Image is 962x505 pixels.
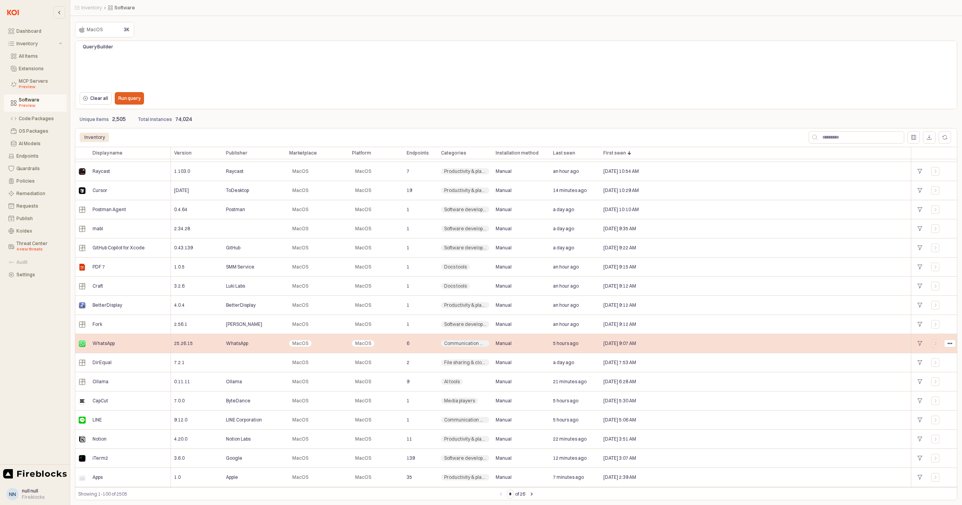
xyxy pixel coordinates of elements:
[553,206,574,213] span: a day ago
[16,216,62,221] div: Publish
[92,398,108,404] span: CapCut
[92,359,112,366] span: DirEqual
[292,226,308,232] span: MacOS
[496,206,512,213] span: Manual
[407,321,409,327] span: 1
[407,206,409,213] span: 1
[292,455,308,461] span: MacOS
[226,340,248,347] span: WhatsApp
[174,302,185,308] span: 4.0.4
[92,245,145,251] span: GitHub Copilot for Xcode
[16,153,62,159] div: Endpoints
[553,417,578,423] span: 5 hours ago
[515,490,525,498] label: of 26
[226,455,242,461] span: Google
[914,434,925,444] div: +
[355,379,371,385] span: MacOS
[553,398,578,404] span: 5 hours ago
[444,455,486,461] span: Software development tools
[914,396,925,406] div: +
[553,283,579,289] span: an hour ago
[174,187,189,194] span: [DATE]
[355,359,371,366] span: MacOS
[75,22,134,37] div: MacOS3K
[19,103,62,109] div: Preview
[174,283,185,289] span: 3.2.6
[496,436,512,442] span: Manual
[226,302,256,308] span: BetterDisplay
[118,95,140,101] p: Run query
[4,163,67,174] button: Guardrails
[603,226,636,232] span: [DATE] 9:35 AM
[444,283,467,289] span: Docs tools
[92,436,107,442] span: Notion
[19,141,62,146] div: AI Models
[226,436,251,442] span: Notion Labs
[292,245,308,251] span: MacOS
[174,340,193,347] span: 25.26.15
[355,226,371,232] span: MacOS
[603,283,636,289] span: [DATE] 9:12 AM
[496,321,512,327] span: Manual
[553,340,578,347] span: 5 hours ago
[92,187,107,194] span: Cursor
[4,201,67,212] button: Requests
[226,150,247,156] span: Publisher
[226,283,245,289] span: Luki Labs
[292,379,308,385] span: MacOS
[292,168,308,174] span: MacOS
[92,474,103,480] span: Apps
[496,168,512,174] span: Manual
[226,379,242,385] span: Ollama
[352,150,371,156] span: Platform
[407,455,415,461] span: 139
[496,474,512,480] span: Manual
[355,283,371,289] span: MacOS
[226,321,262,327] span: [PERSON_NAME]
[444,245,486,251] span: Software development tools
[16,178,62,184] div: Policies
[355,436,371,442] span: MacOS
[603,187,639,194] span: [DATE] 10:29 AM
[553,379,587,385] span: 21 minutes ago
[19,66,62,71] div: Extensions
[444,264,467,270] span: Docs tools
[553,187,587,194] span: 14 minutes ago
[407,379,409,385] span: 9
[22,494,44,500] div: Fireblocks
[444,417,486,423] span: Communication & collaboration
[496,283,512,289] span: Manual
[174,150,192,156] span: Version
[226,187,249,194] span: ToDesktop
[914,243,925,253] div: +
[90,95,108,101] p: Clear all
[914,166,925,176] div: +
[407,150,429,156] span: Endpoints
[174,436,187,442] span: 4.20.0
[553,226,574,232] span: a day ago
[496,150,539,156] span: Installation method
[226,245,240,251] span: GitHub
[16,260,62,265] div: Audit
[292,474,308,480] span: MacOS
[4,188,67,199] button: Remediation
[226,417,262,423] span: LINE Corporation
[174,206,187,213] span: 0.4.64
[407,474,412,480] span: 35
[914,453,925,463] div: +
[16,272,62,277] div: Settings
[19,116,62,121] div: Code Packages
[19,128,62,134] div: OS Packages
[174,226,190,232] span: 2.34.28
[603,455,636,461] span: [DATE] 3:07 AM
[4,176,67,187] button: Policies
[174,455,185,461] span: 3.6.0
[355,245,371,251] span: MacOS
[80,56,953,88] iframe: QueryBuildingItay
[4,138,67,149] button: AI Models
[355,455,371,461] span: MacOS
[292,398,308,404] span: MacOS
[4,269,67,280] button: Settings
[19,53,62,59] div: All Items
[92,206,126,213] span: Postman Agent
